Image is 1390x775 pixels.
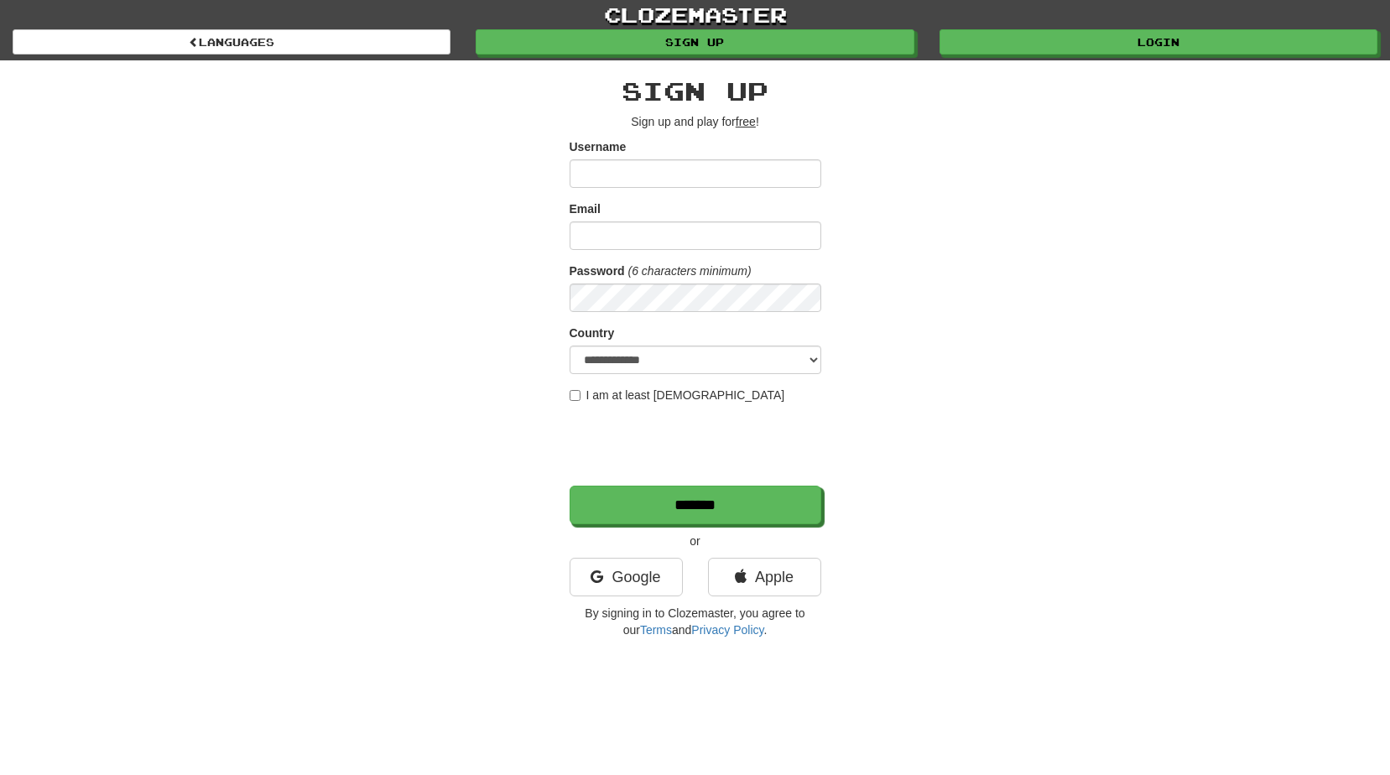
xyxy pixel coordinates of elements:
[940,29,1377,55] a: Login
[570,77,821,105] h2: Sign up
[570,412,825,477] iframe: reCAPTCHA
[570,113,821,130] p: Sign up and play for !
[736,115,756,128] u: free
[570,138,627,155] label: Username
[708,558,821,596] a: Apple
[570,605,821,638] p: By signing in to Clozemaster, you agree to our and .
[570,325,615,341] label: Country
[691,623,763,637] a: Privacy Policy
[570,200,601,217] label: Email
[570,558,683,596] a: Google
[570,533,821,549] p: or
[476,29,914,55] a: Sign up
[628,264,752,278] em: (6 characters minimum)
[13,29,450,55] a: Languages
[570,387,785,403] label: I am at least [DEMOGRAPHIC_DATA]
[570,263,625,279] label: Password
[570,390,580,401] input: I am at least [DEMOGRAPHIC_DATA]
[640,623,672,637] a: Terms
